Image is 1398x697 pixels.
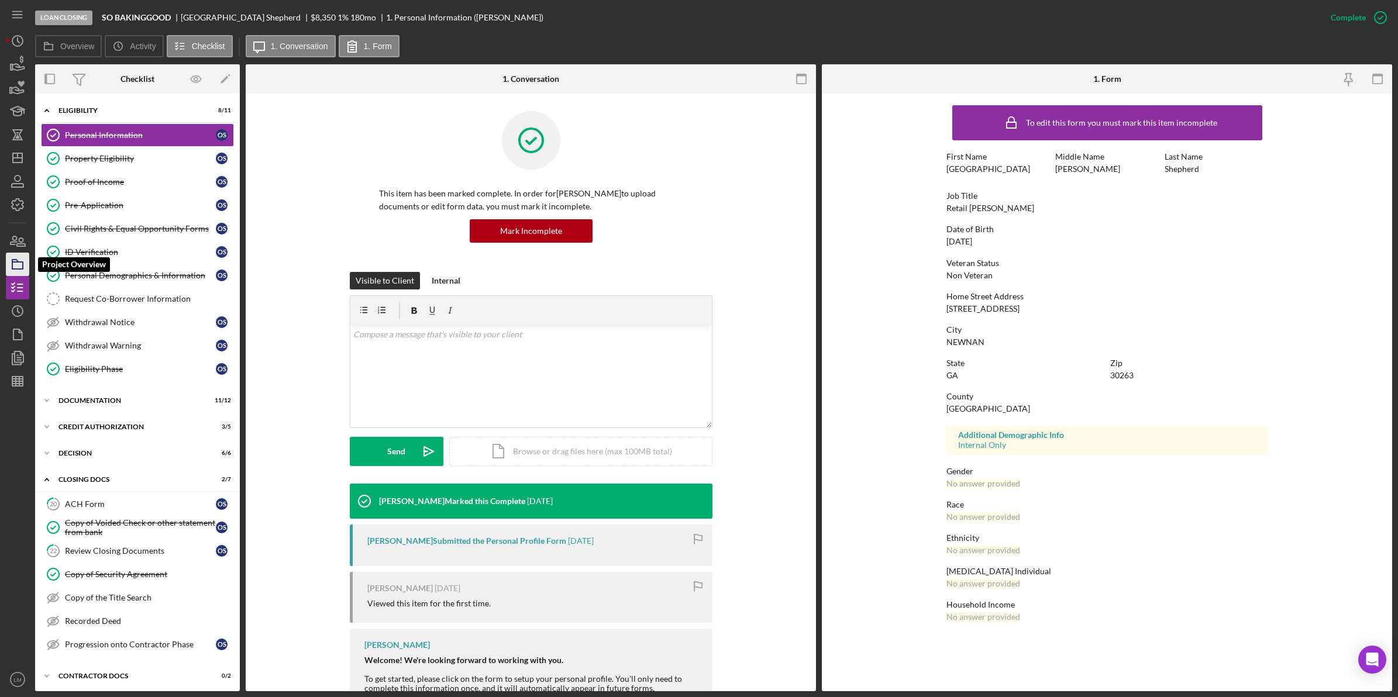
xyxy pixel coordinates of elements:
[527,496,553,506] time: 2025-06-03 21:02
[216,522,228,533] div: O S
[41,563,234,586] a: Copy of Security Agreement
[367,536,566,546] div: [PERSON_NAME] Submitted the Personal Profile Form
[65,224,216,233] div: Civil Rights & Equal Opportunity Forms
[1319,6,1392,29] button: Complete
[502,74,559,84] div: 1. Conversation
[35,11,92,25] div: Loan Closing
[946,500,1268,509] div: Race
[41,147,234,170] a: Property EligibilityOS
[65,570,233,579] div: Copy of Security Agreement
[58,397,202,404] div: Documentation
[500,219,562,243] div: Mark Incomplete
[386,13,543,22] div: 1. Personal Information ([PERSON_NAME])
[65,518,216,537] div: Copy of Voided Check or other statement from bank
[216,316,228,328] div: O S
[364,640,430,650] div: [PERSON_NAME]
[379,496,525,506] div: [PERSON_NAME] Marked this Complete
[65,640,216,649] div: Progression onto Contractor Phase
[58,476,202,483] div: CLOSING DOCS
[946,325,1268,334] div: City
[6,668,29,691] button: LM
[41,264,234,287] a: Personal Demographics & InformationOS
[216,199,228,211] div: O S
[246,35,336,57] button: 1. Conversation
[379,187,683,213] p: This item has been marked complete. In order for [PERSON_NAME] to upload documents or edit form d...
[364,655,701,693] div: To get started, please click on the form to setup your personal profile. You'll only need to comp...
[946,404,1030,413] div: [GEOGRAPHIC_DATA]
[65,177,216,187] div: Proof of Income
[35,35,102,57] button: Overview
[958,440,1256,450] div: Internal Only
[946,304,1020,313] div: [STREET_ADDRESS]
[387,437,405,466] div: Send
[1093,74,1121,84] div: 1. Form
[946,512,1020,522] div: No answer provided
[1165,164,1199,174] div: Shepherd
[58,107,202,114] div: Eligibility
[946,567,1268,576] div: [MEDICAL_DATA] Individual
[311,13,336,22] div: $8,350
[216,270,228,281] div: O S
[50,500,57,508] tspan: 20
[216,639,228,650] div: O S
[65,593,233,602] div: Copy of the Title Search
[216,363,228,375] div: O S
[432,272,460,289] div: Internal
[946,258,1268,268] div: Veteran Status
[946,271,993,280] div: Non Veteran
[192,42,225,51] label: Checklist
[216,223,228,234] div: O S
[946,467,1268,476] div: Gender
[102,13,171,22] b: SO BAKINGGOOD
[210,672,231,679] div: 0 / 2
[958,430,1256,440] div: Additional Demographic Info
[946,392,1268,401] div: County
[364,655,563,665] strong: Welcome! We're looking forward to working with you.
[58,423,202,430] div: CREDIT AUTHORIZATION
[41,170,234,194] a: Proof of IncomeOS
[1055,164,1120,174] div: [PERSON_NAME]
[350,272,420,289] button: Visible to Client
[41,609,234,633] a: Recorded Deed
[105,35,163,57] button: Activity
[1026,118,1217,127] div: To edit this form you must mark this item incomplete
[946,612,1020,622] div: No answer provided
[1331,6,1366,29] div: Complete
[41,492,234,516] a: 20ACH FormOS
[946,337,984,347] div: NEWNAN
[65,499,216,509] div: ACH Form
[58,672,202,679] div: Contractor Docs
[946,164,1030,174] div: [GEOGRAPHIC_DATA]
[350,13,376,22] div: 180 mo
[216,153,228,164] div: O S
[41,123,234,147] a: Personal InformationOS
[65,318,216,327] div: Withdrawal Notice
[65,154,216,163] div: Property Eligibility
[41,194,234,217] a: Pre-ApplicationOS
[210,397,231,404] div: 11 / 12
[946,152,1050,161] div: First Name
[216,340,228,351] div: O S
[946,546,1020,555] div: No answer provided
[13,677,21,683] text: LM
[216,498,228,510] div: O S
[946,292,1268,301] div: Home Street Address
[338,13,349,22] div: 1 %
[367,599,491,608] div: Viewed this item for the first time.
[58,450,202,457] div: Decision
[41,633,234,656] a: Progression onto Contractor PhaseOS
[216,545,228,557] div: O S
[41,516,234,539] a: Copy of Voided Check or other statement from bankOS
[1110,371,1134,380] div: 30263
[568,536,594,546] time: 2025-06-03 19:23
[216,246,228,258] div: O S
[65,130,216,140] div: Personal Information
[946,225,1268,234] div: Date of Birth
[1358,646,1386,674] div: Open Intercom Messenger
[946,533,1268,543] div: Ethnicity
[41,217,234,240] a: Civil Rights & Equal Opportunity FormsOS
[65,271,216,280] div: Personal Demographics & Information
[946,358,1104,368] div: State
[41,586,234,609] a: Copy of the Title Search
[65,247,216,257] div: ID Verification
